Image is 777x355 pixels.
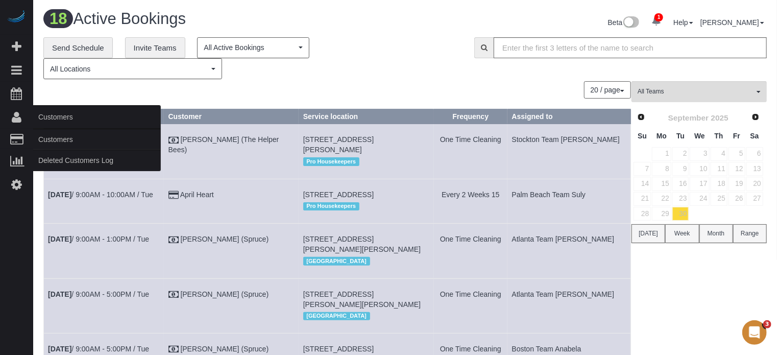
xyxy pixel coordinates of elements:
span: Prev [637,113,645,121]
a: 1 [652,147,671,161]
a: 17 [690,177,709,191]
span: [STREET_ADDRESS][PERSON_NAME][PERSON_NAME] [303,235,421,253]
a: 28 [634,207,651,221]
a: Next [748,110,763,125]
td: Assigned to [507,124,630,179]
td: Frequency [434,124,508,179]
span: Customers [33,105,161,129]
td: Service location [299,224,433,278]
button: Range [733,224,767,243]
a: 10 [690,162,709,176]
th: Frequency [434,109,508,124]
span: Pro Housekeepers [303,202,359,210]
a: 24 [690,192,709,206]
span: Sunday [638,132,647,140]
td: Schedule date [44,278,164,333]
span: Pro Housekeepers [303,157,359,165]
span: Wednesday [694,132,705,140]
a: 11 [711,162,727,176]
span: Saturday [750,132,759,140]
span: Monday [657,132,667,140]
button: All Locations [43,58,222,79]
td: Service location [299,124,433,179]
a: [PERSON_NAME] (The Helper Bees) [168,135,279,154]
td: Frequency [434,278,508,333]
span: Next [751,113,760,121]
div: Location [303,155,429,168]
span: September [668,113,709,122]
img: Automaid Logo [6,10,27,25]
b: [DATE] [48,191,71,199]
a: [DATE]/ 9:00AM - 10:00AM / Tue [48,191,153,199]
a: 7 [634,162,651,176]
span: Tuesday [676,132,685,140]
a: 23 [672,192,689,206]
a: 14 [634,177,651,191]
a: Invite Teams [125,37,185,59]
span: Friday [733,132,740,140]
a: 1 [646,10,666,33]
a: 13 [746,162,763,176]
span: [STREET_ADDRESS] [303,191,374,199]
button: Month [699,224,733,243]
a: 12 [729,162,745,176]
a: [DATE]/ 9:00AM - 5:00PM / Tue [48,345,149,353]
a: 30 [672,207,689,221]
a: [DATE]/ 9:00AM - 5:00PM / Tue [48,290,149,298]
b: [DATE] [48,290,71,298]
span: 1 [654,13,663,21]
a: [PERSON_NAME] (Spruce) [180,235,269,243]
a: 8 [652,162,671,176]
a: 22 [652,192,671,206]
span: All Locations [50,64,209,74]
a: 26 [729,192,745,206]
span: 2025 [711,113,729,122]
button: All Active Bookings [197,37,309,58]
i: Check Payment [168,137,179,144]
a: 20 [746,177,763,191]
a: Beta [608,18,640,27]
iframe: Intercom live chat [742,320,767,345]
td: Customer [164,124,299,179]
a: 18 [711,177,727,191]
td: Customer [164,224,299,278]
td: Service location [299,278,433,333]
th: Customer [164,109,299,124]
a: 6 [746,147,763,161]
a: Help [673,18,693,27]
a: 2 [672,147,689,161]
nav: Pagination navigation [585,81,631,99]
td: Schedule date [44,179,164,223]
td: Assigned to [507,179,630,223]
span: Thursday [715,132,723,140]
div: Location [303,254,429,268]
a: 29 [652,207,671,221]
i: Check Payment [168,236,179,244]
a: Send Schedule [43,37,113,59]
td: Schedule date [44,224,164,278]
a: Deleted Customers Log [33,150,161,171]
a: [PERSON_NAME] [700,18,764,27]
a: [PERSON_NAME] (Spruce) [180,290,269,298]
td: Customer [164,278,299,333]
a: 3 [690,147,709,161]
td: Service location [299,179,433,223]
span: 18 [43,9,73,28]
ul: Customers [33,129,161,171]
button: 20 / page [584,81,631,99]
a: 16 [672,177,689,191]
td: Frequency [434,179,508,223]
th: Service location [299,109,433,124]
button: [DATE] [632,224,665,243]
span: [STREET_ADDRESS][PERSON_NAME] [303,135,374,154]
i: Check Payment [168,346,179,353]
span: [GEOGRAPHIC_DATA] [303,312,370,320]
button: Week [665,224,699,243]
div: Location [303,200,429,213]
td: Frequency [434,224,508,278]
td: Customer [164,179,299,223]
span: All Active Bookings [204,42,296,53]
a: 15 [652,177,671,191]
i: Credit Card Payment [168,192,179,199]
